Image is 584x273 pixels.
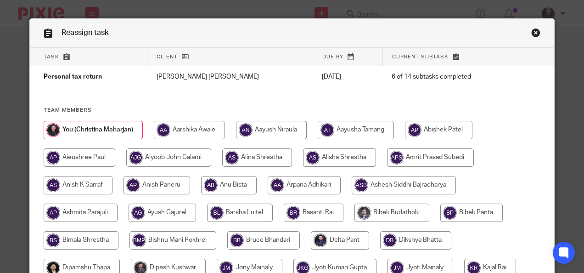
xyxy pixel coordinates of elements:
[157,72,303,81] p: [PERSON_NAME] [PERSON_NAME]
[62,29,109,36] span: Reassign task
[44,107,541,114] h4: Team members
[531,28,540,40] a: Close this dialog window
[157,54,178,59] span: Client
[322,54,343,59] span: Due by
[392,54,449,59] span: Current subtask
[382,66,517,88] td: 6 of 14 subtasks completed
[322,72,373,81] p: [DATE]
[44,74,102,80] span: Personal tax return
[44,54,59,59] span: Task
